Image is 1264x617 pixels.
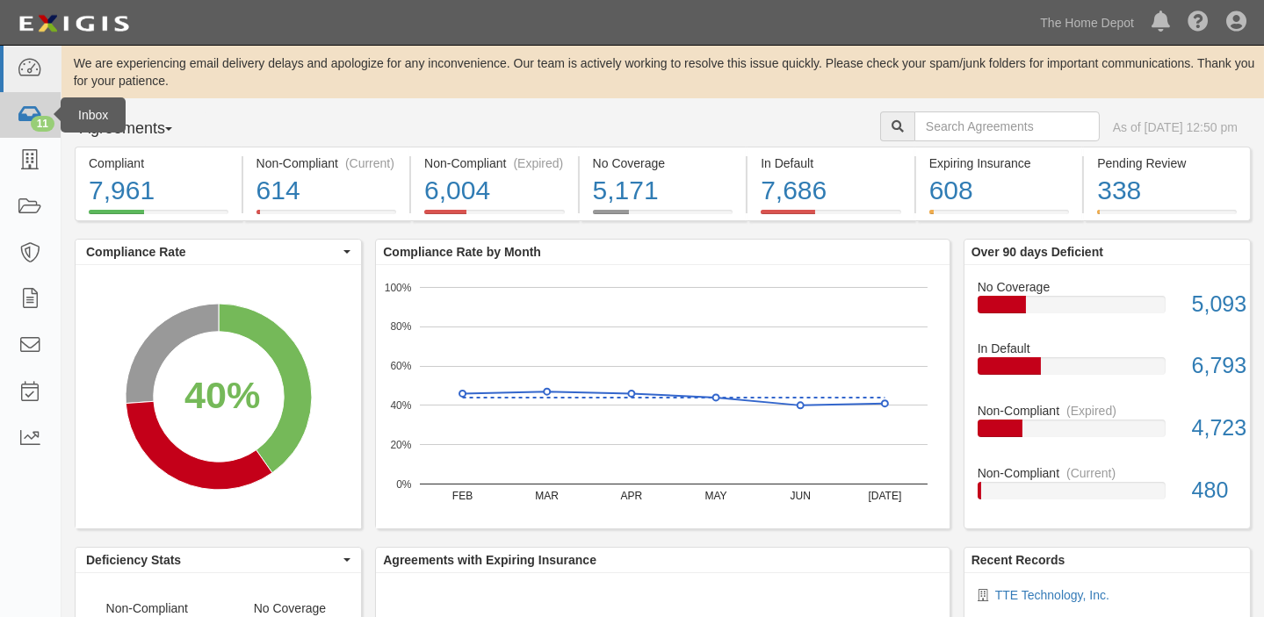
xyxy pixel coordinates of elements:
[383,553,596,567] b: Agreements with Expiring Insurance
[978,278,1237,341] a: No Coverage5,093
[914,111,1100,141] input: Search Agreements
[1031,5,1143,40] a: The Home Depot
[964,340,1250,357] div: In Default
[761,172,901,210] div: 7,686
[76,548,361,572] button: Deficiency Stats
[424,172,565,210] div: 6,004
[1179,475,1250,506] div: 480
[86,243,339,261] span: Compliance Rate
[705,490,727,502] text: MAY
[929,172,1070,210] div: 608
[345,154,394,172] div: (Current)
[995,588,1109,602] a: TTE Technology, Inc.
[536,490,560,502] text: MAR
[61,54,1264,90] div: We are experiencing email delivery delays and apologize for any inconvenience. Our team is active...
[580,210,747,224] a: No Coverage5,171
[256,172,397,210] div: 614
[791,490,811,502] text: JUN
[593,172,733,210] div: 5,171
[184,369,260,423] div: 40%
[76,265,361,528] svg: A chart.
[929,154,1070,172] div: Expiring Insurance
[31,116,54,132] div: 11
[1188,12,1209,33] i: Help Center - Complianz
[61,97,126,133] div: Inbox
[411,210,578,224] a: Non-Compliant(Expired)6,004
[978,340,1237,402] a: In Default6,793
[971,553,1065,567] b: Recent Records
[391,399,412,412] text: 40%
[256,154,397,172] div: Non-Compliant (Current)
[243,210,410,224] a: Non-Compliant(Current)614
[748,210,914,224] a: In Default7,686
[376,265,950,528] svg: A chart.
[1113,118,1238,136] div: As of [DATE] 12:50 pm
[964,464,1250,482] div: Non-Compliant
[1066,464,1116,482] div: (Current)
[761,154,901,172] div: In Default
[978,464,1237,513] a: Non-Compliant(Current)480
[75,210,242,224] a: Compliant7,961
[391,320,412,333] text: 80%
[971,245,1103,259] b: Over 90 days Deficient
[385,281,412,293] text: 100%
[593,154,733,172] div: No Coverage
[13,8,134,39] img: logo-5460c22ac91f19d4615b14bd174203de0afe785f0fc80cf4dbbc73dc1793850b.png
[75,111,206,147] button: Agreements
[1097,154,1237,172] div: Pending Review
[1097,172,1237,210] div: 338
[869,490,902,502] text: [DATE]
[978,402,1237,464] a: Non-Compliant(Expired)4,723
[1179,289,1250,320] div: 5,093
[391,360,412,372] text: 60%
[1066,402,1116,420] div: (Expired)
[1179,413,1250,444] div: 4,723
[89,172,228,210] div: 7,961
[452,490,473,502] text: FEB
[513,154,563,172] div: (Expired)
[89,154,228,172] div: Compliant
[391,439,412,451] text: 20%
[621,490,643,502] text: APR
[76,240,361,264] button: Compliance Rate
[424,154,565,172] div: Non-Compliant (Expired)
[86,551,339,569] span: Deficiency Stats
[1084,210,1251,224] a: Pending Review338
[964,278,1250,296] div: No Coverage
[916,210,1083,224] a: Expiring Insurance608
[396,477,412,490] text: 0%
[383,245,541,259] b: Compliance Rate by Month
[964,402,1250,420] div: Non-Compliant
[1179,350,1250,382] div: 6,793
